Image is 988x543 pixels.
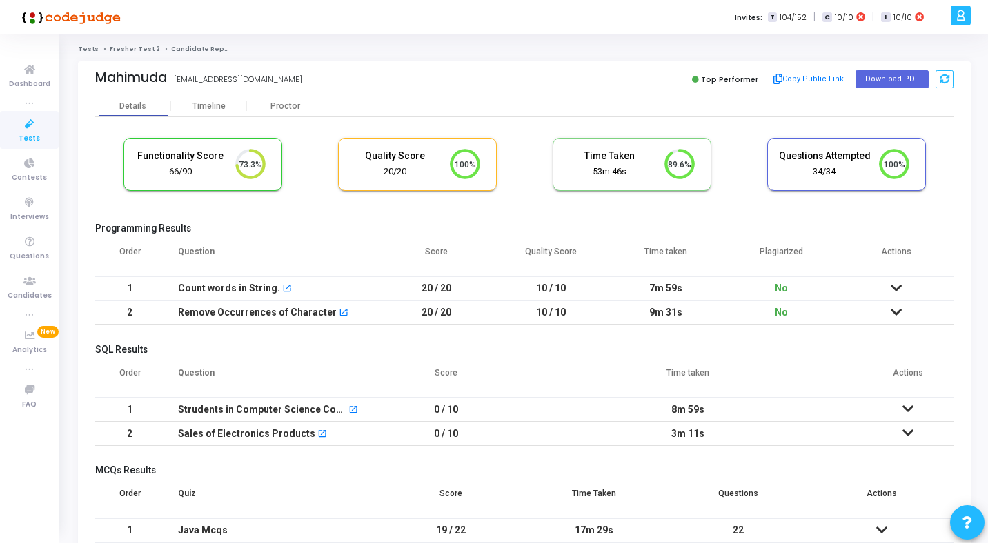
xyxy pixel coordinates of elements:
div: Sales of Electronics Products [178,422,315,445]
th: Questions [666,480,810,518]
a: Tests [78,45,99,53]
div: Strudents in Computer Science Course [178,398,346,421]
span: Tests [19,133,40,145]
th: Time taken [609,238,724,276]
span: Candidate Report [171,45,235,53]
th: Actions [810,480,954,518]
span: T [768,12,777,23]
mat-icon: open_in_new [317,430,327,440]
span: Contests [12,172,47,184]
div: 53m 46s [564,165,656,178]
td: 10 / 10 [494,276,609,300]
label: Invites: [735,12,762,23]
span: I [881,12,890,23]
a: Fresher Test 2 [110,45,160,53]
td: 3m 11s [513,422,862,446]
th: Order [95,359,164,398]
div: 20/20 [349,165,442,178]
th: Order [95,238,164,276]
div: 66/90 [135,165,227,178]
span: Interviews [10,212,49,223]
th: Actions [862,359,954,398]
th: Actions [838,238,954,276]
div: 17m 29s [536,519,652,542]
div: Timeline [192,101,226,112]
td: 9m 31s [609,300,724,325]
td: 7m 59s [609,276,724,300]
div: [EMAIL_ADDRESS][DOMAIN_NAME] [174,74,302,85]
td: 1 [95,276,164,300]
span: New [37,326,59,338]
h5: Functionality Score [135,150,227,162]
span: Questions [10,251,49,263]
th: Score [379,359,513,398]
span: FAQ [22,399,37,411]
th: Question [164,238,379,276]
h5: SQL Results [95,344,954,356]
td: 2 [95,300,164,325]
span: 10/10 [893,12,912,23]
h5: Questions Attempted [778,150,871,162]
span: C [822,12,831,23]
h5: Programming Results [95,223,954,234]
span: Dashboard [9,79,50,90]
button: Copy Public Link [769,69,849,90]
span: 10/10 [835,12,853,23]
th: Score [379,238,494,276]
th: Question [164,359,379,398]
h5: Quality Score [349,150,442,162]
span: Analytics [12,345,47,356]
h5: Time Taken [564,150,656,162]
h5: MCQs Results [95,464,954,476]
div: Remove Occurrences of Character [178,301,337,324]
button: Download PDF [856,70,929,88]
span: 104/152 [780,12,807,23]
th: Quiz [164,480,379,518]
td: 0 / 10 [379,422,513,446]
span: Candidates [8,290,52,302]
div: Mahimuda [95,70,167,85]
td: 8m 59s [513,398,862,422]
img: logo [17,3,121,31]
div: Java Mcqs [178,519,365,542]
mat-icon: open_in_new [282,285,292,294]
span: | [872,10,874,24]
div: 34/34 [778,165,871,178]
th: Order [95,480,164,518]
span: No [775,283,788,294]
nav: breadcrumb [78,45,971,54]
span: No [775,307,788,318]
td: 1 [95,518,164,542]
th: Time taken [513,359,862,398]
th: Score [379,480,522,518]
span: | [813,10,816,24]
td: 2 [95,422,164,446]
mat-icon: open_in_new [348,406,358,416]
span: Top Performer [701,74,758,85]
td: 1 [95,398,164,422]
td: 20 / 20 [379,276,494,300]
td: 10 / 10 [494,300,609,325]
mat-icon: open_in_new [339,309,348,318]
div: Count words in String. [178,277,280,300]
td: 19 / 22 [379,518,522,542]
td: 0 / 10 [379,398,513,422]
td: 20 / 20 [379,300,494,325]
th: Time Taken [522,480,666,518]
th: Plagiarized [724,238,839,276]
div: Proctor [247,101,323,112]
th: Quality Score [494,238,609,276]
td: 22 [666,518,810,542]
div: Details [119,101,146,112]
